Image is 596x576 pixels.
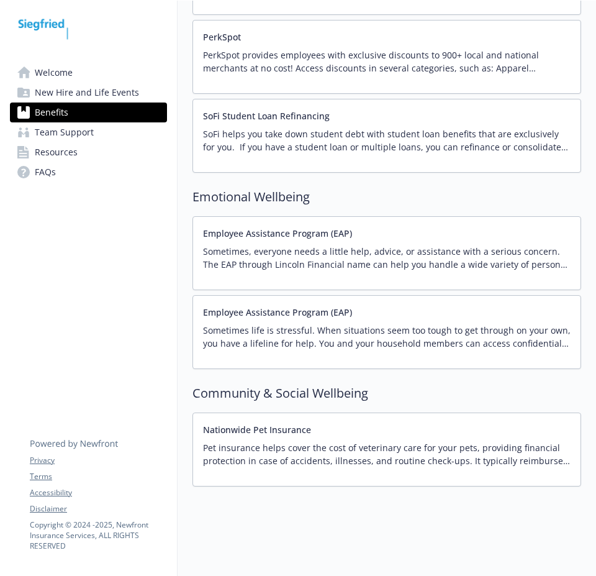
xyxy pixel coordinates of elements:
[203,30,241,43] button: PerkSpot
[35,63,73,83] span: Welcome
[30,519,166,551] p: Copyright © 2024 - 2025 , Newfront Insurance Services, ALL RIGHTS RESERVED
[203,245,571,271] p: Sometimes, everyone needs a little help, advice, or assistance with a serious concern. The EAP th...
[203,127,571,153] p: SoFi helps you take down student debt with student loan benefits that are exclusively for you. If...
[35,83,139,103] span: New Hire and Life Events
[192,384,581,403] h2: Community & Social Wellbeing
[10,83,167,103] a: New Hire and Life Events
[10,162,167,182] a: FAQs
[30,487,166,498] a: Accessibility
[10,63,167,83] a: Welcome
[203,441,571,467] p: Pet insurance helps cover the cost of veterinary care for your pets, providing financial protecti...
[35,103,68,122] span: Benefits
[10,142,167,162] a: Resources
[203,306,352,319] button: Employee Assistance Program (EAP)
[203,423,311,436] button: Nationwide Pet Insurance
[203,324,571,350] p: Sometimes life is stressful. When situations seem too tough to get through on your own, you have ...
[203,227,352,240] button: Employee Assistance Program (EAP)
[35,142,78,162] span: Resources
[192,188,581,206] h2: Emotional Wellbeing
[203,48,571,75] p: PerkSpot provides employees with exclusive discounts to 900+ local and national merchants at no c...
[30,503,166,514] a: Disclaimer
[10,103,167,122] a: Benefits
[203,109,330,122] button: SoFi Student Loan Refinancing
[35,122,94,142] span: Team Support
[10,122,167,142] a: Team Support
[30,471,166,482] a: Terms
[35,162,56,182] span: FAQs
[30,455,166,466] a: Privacy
